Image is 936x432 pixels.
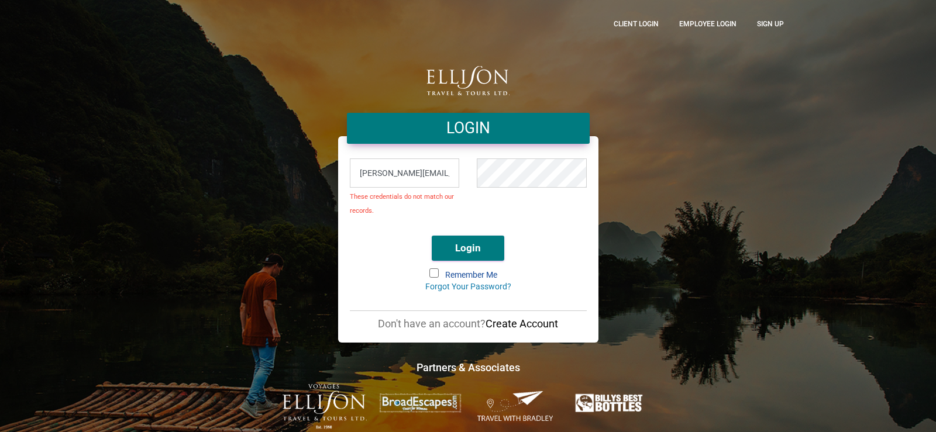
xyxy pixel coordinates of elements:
[350,158,460,188] input: Email Address
[432,236,504,261] button: Login
[486,317,558,330] a: Create Account
[426,66,510,95] img: logo.png
[350,317,587,331] p: Don't have an account?
[670,9,745,39] a: Employee Login
[425,282,511,291] a: Forgot Your Password?
[748,9,793,39] a: Sign up
[431,269,506,281] label: Remember Me
[605,9,667,39] a: CLient Login
[474,390,558,423] img: Travel-With-Bradley.png
[350,193,454,215] strong: These credentials do not match our records.
[378,393,462,413] img: broadescapes.png
[569,390,653,416] img: Billys-Best-Bottles.png
[283,384,367,429] img: ET-Voyages-text-colour-Logo-with-est.png
[143,360,793,375] h4: Partners & Associates
[356,117,581,139] h4: LOGIN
